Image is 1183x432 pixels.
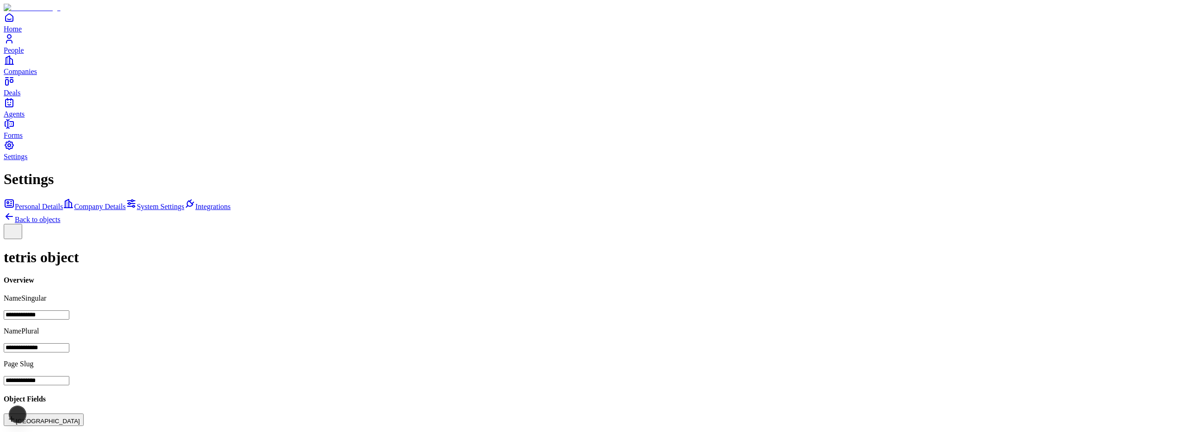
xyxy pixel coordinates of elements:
[4,25,22,33] span: Home
[4,110,24,118] span: Agents
[4,276,1179,284] h4: Overview
[184,203,231,210] a: Integrations
[4,294,1179,302] p: Name
[137,203,184,210] span: System Settings
[4,203,63,210] a: Personal Details
[4,216,61,223] a: Back to objects
[4,131,23,139] span: Forms
[4,76,1179,97] a: Deals
[4,249,1179,266] h1: tetris object
[126,203,184,210] a: System Settings
[63,203,126,210] a: Company Details
[4,68,37,75] span: Companies
[4,395,1179,403] h4: Object Fields
[4,140,1179,160] a: Settings
[4,118,1179,139] a: Forms
[4,33,1179,54] a: People
[74,203,126,210] span: Company Details
[4,4,61,12] img: Item Brain Logo
[4,12,1179,33] a: Home
[21,294,46,302] span: Singular
[4,153,28,160] span: Settings
[15,203,63,210] span: Personal Details
[195,203,231,210] span: Integrations
[4,89,20,97] span: Deals
[4,360,1179,368] p: Page Slug
[4,171,1179,188] h1: Settings
[4,413,84,426] button: [GEOGRAPHIC_DATA]
[21,327,39,335] span: Plural
[4,97,1179,118] a: Agents
[4,327,1179,335] p: Name
[4,46,24,54] span: People
[4,55,1179,75] a: Companies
